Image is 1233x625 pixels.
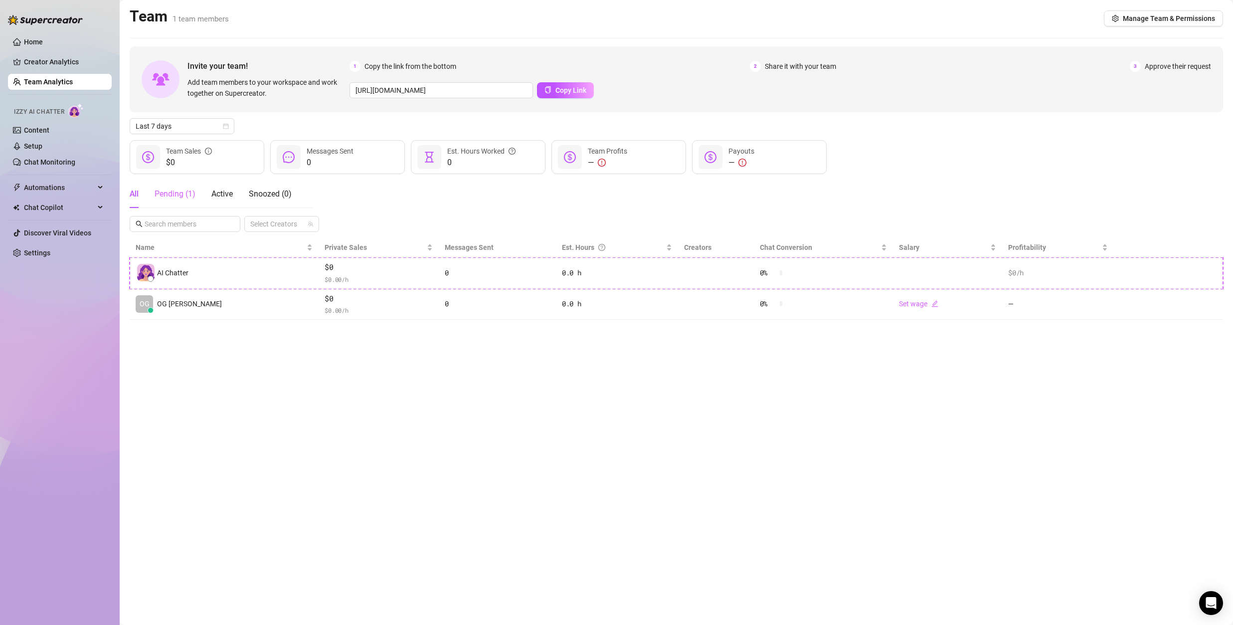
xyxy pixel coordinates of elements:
[187,77,346,99] span: Add team members to your workspace and work together on Supercreator.
[1008,243,1046,251] span: Profitability
[24,78,73,86] a: Team Analytics
[211,189,233,199] span: Active
[130,7,229,26] h2: Team
[173,14,229,23] span: 1 team members
[325,293,433,305] span: $0
[598,242,605,253] span: question-circle
[445,243,494,251] span: Messages Sent
[931,300,938,307] span: edit
[728,157,754,169] div: —
[1123,14,1215,22] span: Manage Team & Permissions
[1112,15,1119,22] span: setting
[223,123,229,129] span: calendar
[166,157,212,169] span: $0
[1104,10,1223,26] button: Manage Team & Permissions
[555,86,586,94] span: Copy Link
[705,151,716,163] span: dollar-circle
[760,243,812,251] span: Chat Conversion
[447,146,516,157] div: Est. Hours Worked
[760,298,776,309] span: 0 %
[24,249,50,257] a: Settings
[307,157,353,169] span: 0
[24,158,75,166] a: Chat Monitoring
[145,218,226,229] input: Search members
[899,243,919,251] span: Salary
[308,221,314,227] span: team
[325,243,367,251] span: Private Sales
[1002,289,1113,320] td: —
[24,229,91,237] a: Discover Viral Videos
[564,151,576,163] span: dollar-circle
[136,119,228,134] span: Last 7 days
[445,298,550,309] div: 0
[307,147,353,155] span: Messages Sent
[738,159,746,167] span: exclamation-circle
[155,188,195,200] div: Pending ( 1 )
[130,188,139,200] div: All
[350,61,360,72] span: 1
[187,60,350,72] span: Invite your team!
[13,204,19,211] img: Chat Copilot
[13,184,21,192] span: thunderbolt
[142,151,154,163] span: dollar-circle
[1008,267,1107,278] div: $0 /h
[1130,61,1141,72] span: 3
[140,298,150,309] span: OG
[1145,61,1211,72] span: Approve their request
[283,151,295,163] span: message
[765,61,836,72] span: Share it with your team
[678,238,754,257] th: Creators
[544,86,551,93] span: copy
[136,220,143,227] span: search
[249,189,292,199] span: Snoozed ( 0 )
[8,15,83,25] img: logo-BBDzfeDw.svg
[24,38,43,46] a: Home
[24,180,95,196] span: Automations
[24,54,104,70] a: Creator Analytics
[1199,591,1223,615] div: Open Intercom Messenger
[588,147,627,155] span: Team Profits
[447,157,516,169] span: 0
[157,267,188,278] span: AI Chatter
[24,126,49,134] a: Content
[157,298,222,309] span: OG [PERSON_NAME]
[728,147,754,155] span: Payouts
[562,242,664,253] div: Est. Hours
[137,264,155,281] img: izzy-ai-chatter-avatar-DDCN_rTZ.svg
[325,305,433,315] span: $ 0.00 /h
[24,200,95,215] span: Chat Copilot
[562,267,672,278] div: 0.0 h
[899,300,938,308] a: Set wageedit
[68,103,84,118] img: AI Chatter
[509,146,516,157] span: question-circle
[364,61,456,72] span: Copy the link from the bottom
[130,238,319,257] th: Name
[562,298,672,309] div: 0.0 h
[205,146,212,157] span: info-circle
[24,142,42,150] a: Setup
[423,151,435,163] span: hourglass
[588,157,627,169] div: —
[325,261,433,273] span: $0
[136,242,305,253] span: Name
[537,82,594,98] button: Copy Link
[14,107,64,117] span: Izzy AI Chatter
[598,159,606,167] span: exclamation-circle
[325,274,433,284] span: $ 0.00 /h
[166,146,212,157] div: Team Sales
[760,267,776,278] span: 0 %
[445,267,550,278] div: 0
[750,61,761,72] span: 2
